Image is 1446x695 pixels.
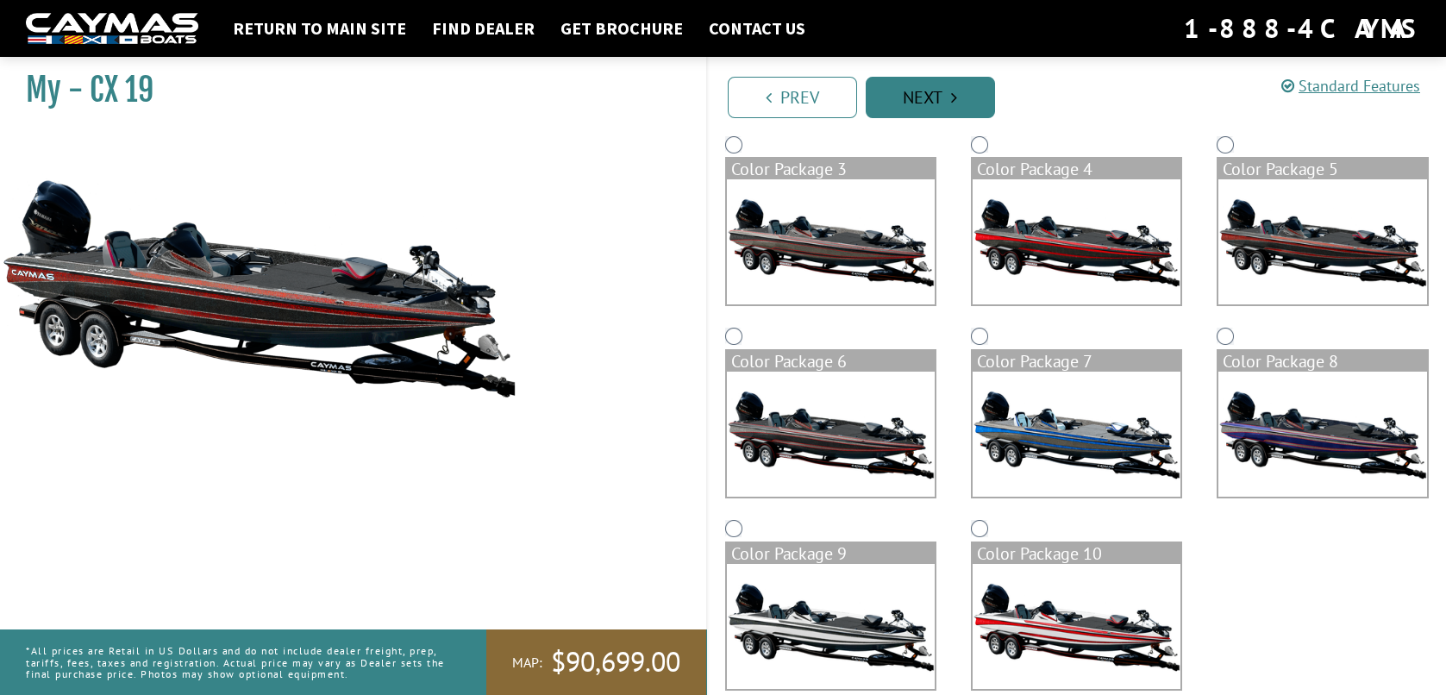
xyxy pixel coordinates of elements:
div: Color Package 7 [973,351,1180,372]
a: Next [866,77,995,118]
a: MAP:$90,699.00 [486,629,706,695]
img: color_package_304.png [727,179,935,304]
h1: My - CX 19 [26,71,663,110]
span: $90,699.00 [551,644,680,680]
img: color_package_305.png [973,179,1180,304]
a: Find Dealer [423,17,543,40]
div: Color Package 3 [727,159,935,179]
img: color_package_311.png [973,564,1180,689]
img: color_package_308.png [973,372,1180,497]
a: Prev [728,77,857,118]
div: Color Package 6 [727,351,935,372]
div: Color Package 8 [1218,351,1426,372]
a: Contact Us [700,17,814,40]
img: color_package_310.png [727,564,935,689]
div: Color Package 4 [973,159,1180,179]
div: Color Package 9 [727,543,935,564]
a: Standard Features [1281,76,1420,96]
img: color_package_309.png [1218,372,1426,497]
div: 1-888-4CAYMAS [1184,9,1420,47]
a: Return to main site [224,17,415,40]
img: white-logo-c9c8dbefe5ff5ceceb0f0178aa75bf4bb51f6bca0971e226c86eb53dfe498488.png [26,13,198,45]
img: color_package_307.png [727,372,935,497]
img: color_package_306.png [1218,179,1426,304]
p: *All prices are Retail in US Dollars and do not include dealer freight, prep, tariffs, fees, taxe... [26,636,448,688]
div: Color Package 5 [1218,159,1426,179]
span: MAP: [512,654,542,672]
div: Color Package 10 [973,543,1180,564]
a: Get Brochure [552,17,692,40]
